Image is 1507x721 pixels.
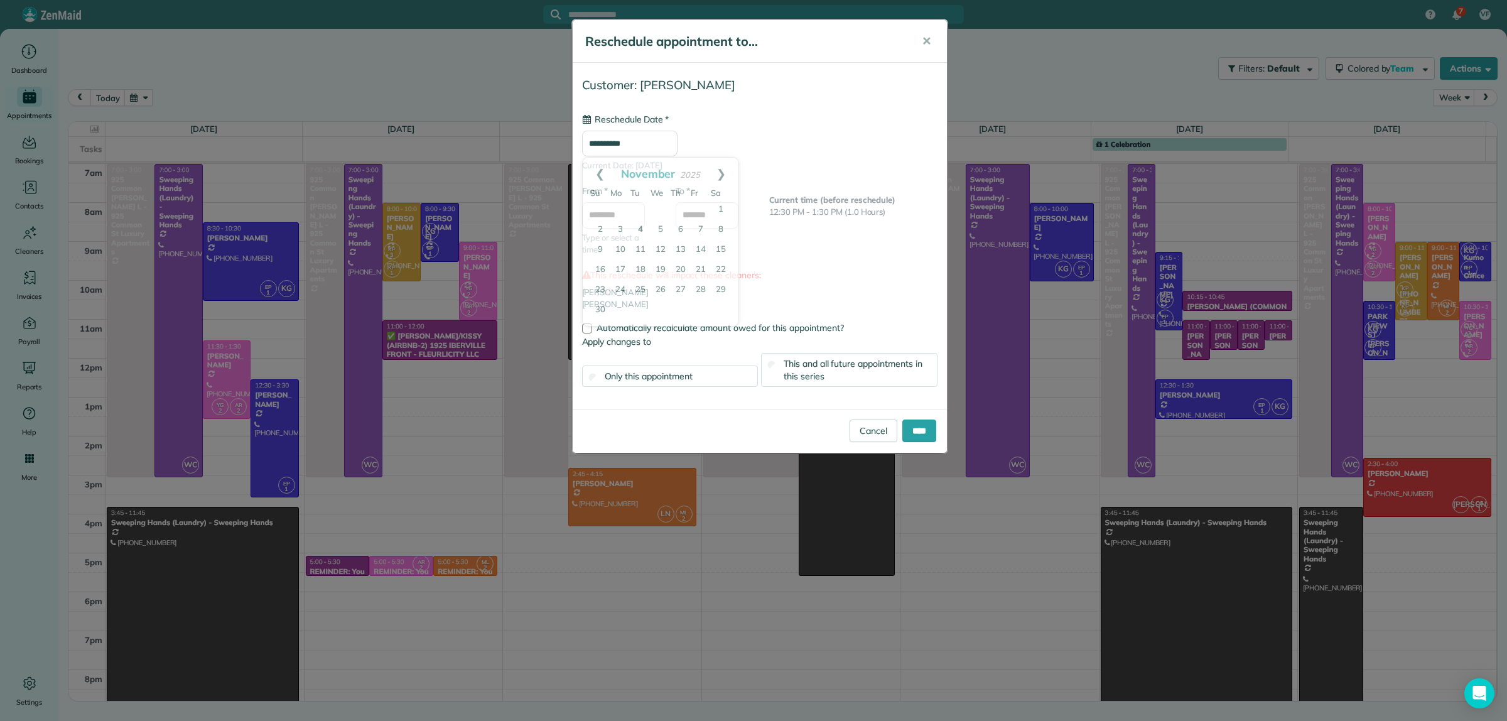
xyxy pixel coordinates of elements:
h5: Reschedule appointment to... [585,33,904,50]
span: Wednesday [651,188,663,198]
input: This and all future appointments in this series [768,360,776,369]
h4: Customer: [PERSON_NAME] [582,79,937,92]
span: Only this appointment [605,371,693,382]
a: 29 [711,280,731,300]
span: ✕ [922,34,931,48]
a: 7 [691,220,711,240]
span: This and all future appointments in this series [784,358,922,382]
a: 5 [651,220,671,240]
span: Current Date: [DATE] [582,160,937,172]
a: 26 [651,280,671,300]
label: Apply changes to [582,335,937,348]
a: 28 [691,280,711,300]
a: 19 [651,260,671,280]
li: [PERSON_NAME] [582,286,937,299]
a: 24 [610,280,630,300]
a: 2 [590,220,610,240]
a: 21 [691,260,711,280]
a: 4 [630,220,651,240]
a: 17 [610,260,630,280]
span: Automatically recalculate amount owed for this appointment? [597,322,844,333]
a: 20 [671,260,691,280]
span: 2025 [680,170,700,180]
a: 14 [691,240,711,260]
input: Only this appointment [588,373,597,381]
li: [PERSON_NAME] [582,298,937,311]
a: 16 [590,260,610,280]
a: 25 [630,280,651,300]
span: Friday [691,188,698,198]
a: 11 [630,240,651,260]
a: 3 [610,220,630,240]
a: 9 [590,240,610,260]
span: Monday [610,188,622,198]
a: 10 [610,240,630,260]
b: Current time (before reschedule) [769,195,896,205]
a: 1 [711,200,731,220]
span: November [621,166,676,180]
a: 15 [711,240,731,260]
a: 30 [590,300,610,320]
a: 8 [711,220,731,240]
a: Cancel [850,420,897,442]
p: 12:30 PM - 1:30 PM (1.0 Hours) [769,206,937,219]
span: Thursday [671,188,681,198]
a: 22 [711,260,731,280]
a: Prev [583,158,617,189]
div: Open Intercom Messenger [1464,678,1494,708]
span: Saturday [711,188,721,198]
a: 13 [671,240,691,260]
label: Reschedule Date [582,113,669,126]
a: 12 [651,240,671,260]
label: This reschedule will impact these cleaners: [582,269,937,281]
a: 23 [590,280,610,300]
a: 27 [671,280,691,300]
a: 18 [630,260,651,280]
span: Tuesday [630,188,640,198]
a: 6 [671,220,691,240]
a: Next [704,158,738,189]
span: Sunday [590,188,600,198]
